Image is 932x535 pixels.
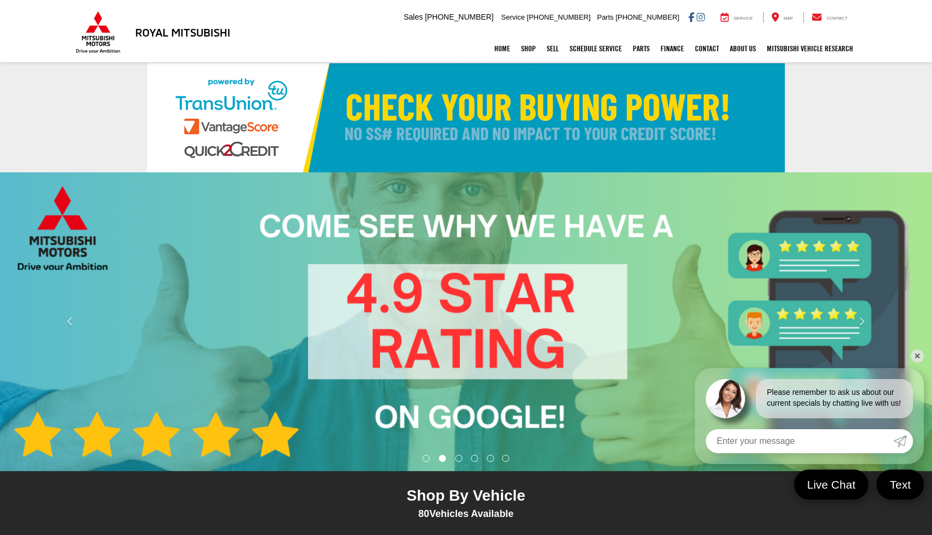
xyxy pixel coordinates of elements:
a: Contact [689,35,724,62]
a: Mitsubishi Vehicle Research [761,35,858,62]
a: About Us [724,35,761,62]
input: Enter your message [706,429,893,453]
span: [PHONE_NUMBER] [615,13,679,21]
span: 80 [419,508,429,519]
li: Go to slide number 4. [471,455,478,462]
span: Sales [404,13,423,21]
a: Parts: Opens in a new tab [627,35,655,62]
a: Text [876,470,924,500]
li: Go to slide number 6. [503,455,510,462]
span: Service [501,13,525,21]
span: Text [884,477,916,492]
a: Facebook: Click to visit our Facebook page [688,13,694,21]
div: Shop By Vehicle [277,486,655,508]
span: Contact [827,16,848,21]
li: Go to slide number 3. [455,455,462,462]
img: Check Your Buying Power [147,63,785,172]
li: Go to slide number 2. [439,455,446,462]
li: Go to slide number 5. [487,455,494,462]
a: Submit [893,429,913,453]
a: Home [489,35,516,62]
a: Schedule Service: Opens in a new tab [564,35,627,62]
li: Go to slide number 1. [422,455,429,462]
div: Please remember to ask us about our current specials by chatting live with us! [756,379,913,418]
img: Agent profile photo [706,379,745,418]
span: Live Chat [802,477,861,492]
a: Shop [516,35,541,62]
div: Vehicles Available [277,508,655,520]
a: Sell [541,35,564,62]
span: [PHONE_NUMBER] [425,13,494,21]
span: [PHONE_NUMBER] [527,13,591,21]
a: Contact [803,12,856,23]
img: Mitsubishi [74,11,123,53]
h3: Royal Mitsubishi [135,26,231,38]
span: Map [784,16,793,21]
span: Parts [597,13,613,21]
span: Service [734,16,753,21]
a: Instagram: Click to visit our Instagram page [697,13,705,21]
a: Map [763,12,801,23]
a: Finance [655,35,689,62]
a: Service [712,12,761,23]
a: Live Chat [794,470,869,500]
